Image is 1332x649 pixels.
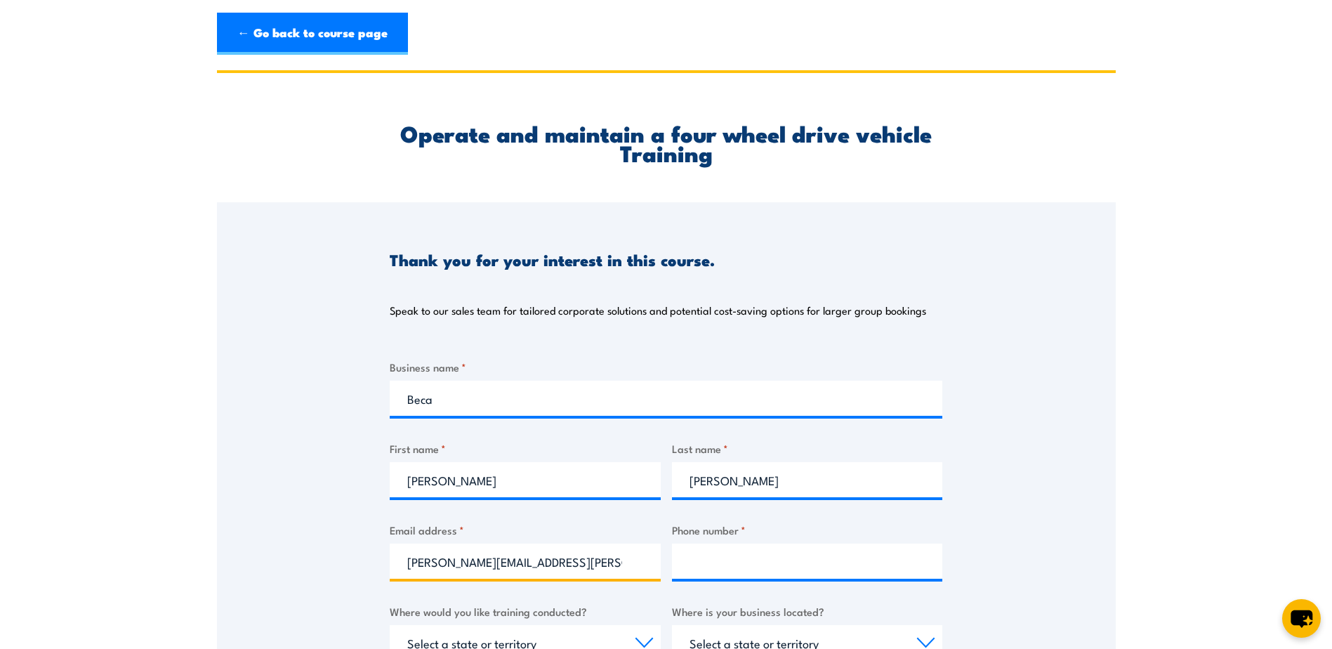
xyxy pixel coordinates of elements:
p: Speak to our sales team for tailored corporate solutions and potential cost-saving options for la... [390,303,926,317]
h3: Thank you for your interest in this course. [390,251,715,268]
button: chat-button [1282,599,1321,638]
label: Phone number [672,522,943,538]
label: Where is your business located? [672,603,943,619]
label: First name [390,440,661,457]
label: Last name [672,440,943,457]
label: Where would you like training conducted? [390,603,661,619]
a: ← Go back to course page [217,13,408,55]
h2: Operate and maintain a four wheel drive vehicle Training [390,123,942,162]
label: Business name [390,359,942,375]
label: Email address [390,522,661,538]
